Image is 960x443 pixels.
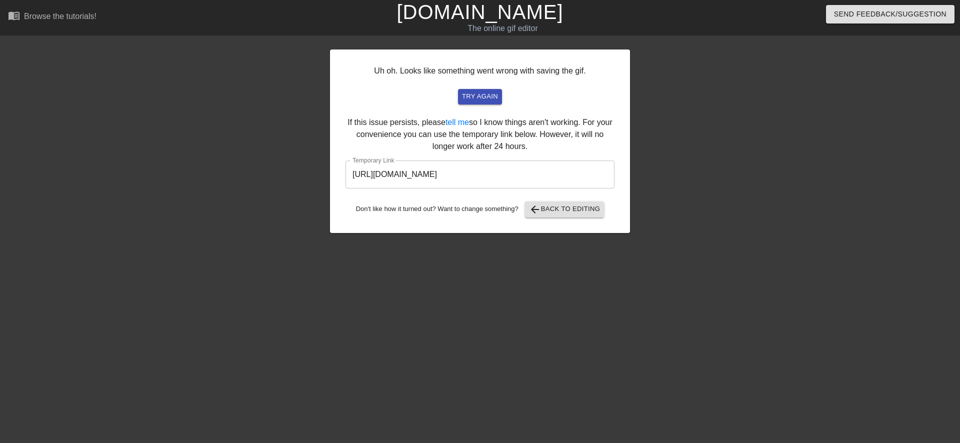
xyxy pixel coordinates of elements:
[396,1,563,23] a: [DOMAIN_NAME]
[330,49,630,233] div: Uh oh. Looks like something went wrong with saving the gif. If this issue persists, please so I k...
[8,9,20,21] span: menu_book
[325,22,680,34] div: The online gif editor
[529,203,541,215] span: arrow_back
[529,203,600,215] span: Back to Editing
[8,9,96,25] a: Browse the tutorials!
[462,91,498,102] span: try again
[445,118,469,126] a: tell me
[458,89,502,104] button: try again
[345,201,614,217] div: Don't like how it turned out? Want to change something?
[345,160,614,188] input: bare
[834,8,946,20] span: Send Feedback/Suggestion
[826,5,954,23] button: Send Feedback/Suggestion
[525,201,604,217] button: Back to Editing
[24,12,96,20] div: Browse the tutorials!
